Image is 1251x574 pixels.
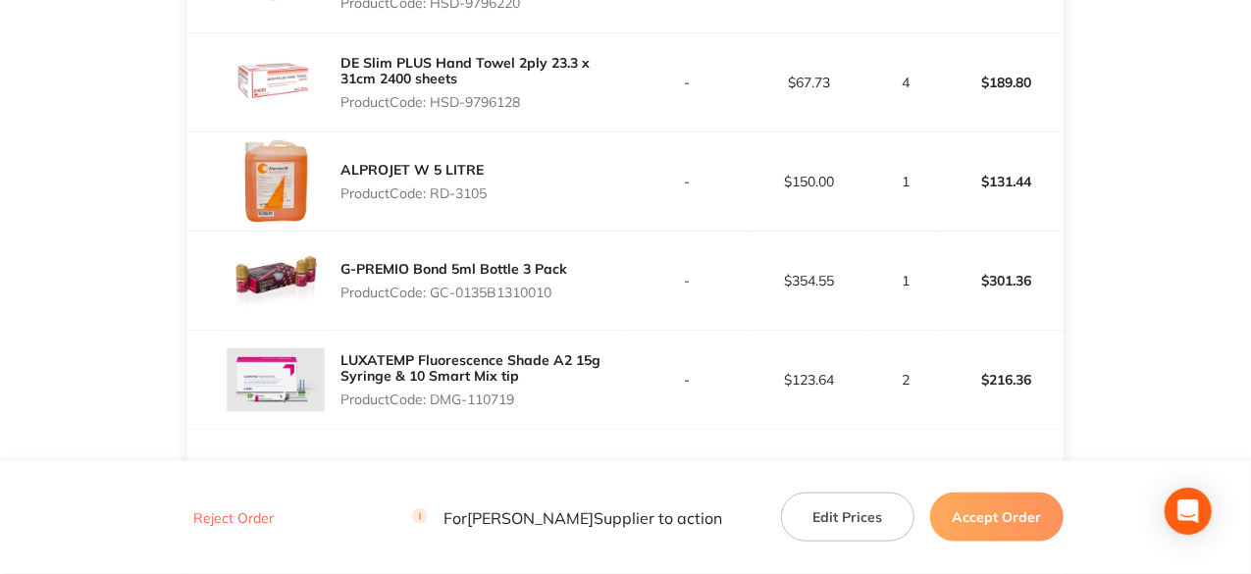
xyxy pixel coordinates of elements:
[340,185,487,201] p: Product Code: RD-3105
[749,372,869,388] p: $123.64
[942,59,1063,106] p: $189.80
[340,94,625,110] p: Product Code: HSD-9796128
[227,331,325,429] img: enBqdnkzZg
[871,372,939,388] p: 2
[627,372,748,388] p: -
[1165,488,1212,535] div: Open Intercom Messenger
[942,257,1063,304] p: $301.36
[871,174,939,189] p: 1
[749,273,869,288] p: $354.55
[871,75,939,90] p: 4
[627,75,748,90] p: -
[227,33,325,131] img: OTllaGhqcg
[749,174,869,189] p: $150.00
[930,493,1064,542] button: Accept Order
[340,391,625,407] p: Product Code: DMG-110719
[187,430,625,489] td: Message: -
[340,351,600,385] a: LUXATEMP Fluorescence Shade A2 15g Syringe & 10 Smart Mix tip
[781,493,914,542] button: Edit Prices
[227,232,325,330] img: enVwOHZ1eA
[942,158,1063,205] p: $131.44
[871,273,939,288] p: 1
[340,285,567,300] p: Product Code: GC-0135B1310010
[187,509,280,527] button: Reject Order
[942,356,1063,403] p: $216.36
[227,132,325,231] img: ZGhld3gwNA
[412,508,722,527] p: For [PERSON_NAME] Supplier to action
[340,54,590,87] a: DE Slim PLUS Hand Towel 2ply 23.3 x 31cm 2400 sheets
[627,273,748,288] p: -
[340,161,484,179] a: ALPROJET W 5 LITRE
[749,75,869,90] p: $67.73
[627,174,748,189] p: -
[340,260,567,278] a: G-PREMIO Bond 5ml Bottle 3 Pack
